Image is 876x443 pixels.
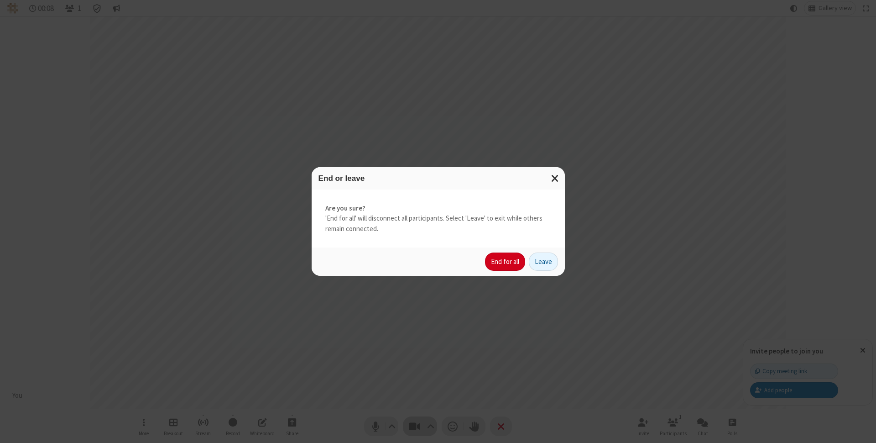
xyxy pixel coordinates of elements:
strong: Are you sure? [325,203,551,214]
h3: End or leave [318,174,558,183]
button: Close modal [546,167,565,190]
div: 'End for all' will disconnect all participants. Select 'Leave' to exit while others remain connec... [312,190,565,248]
button: End for all [485,253,525,271]
button: Leave [529,253,558,271]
